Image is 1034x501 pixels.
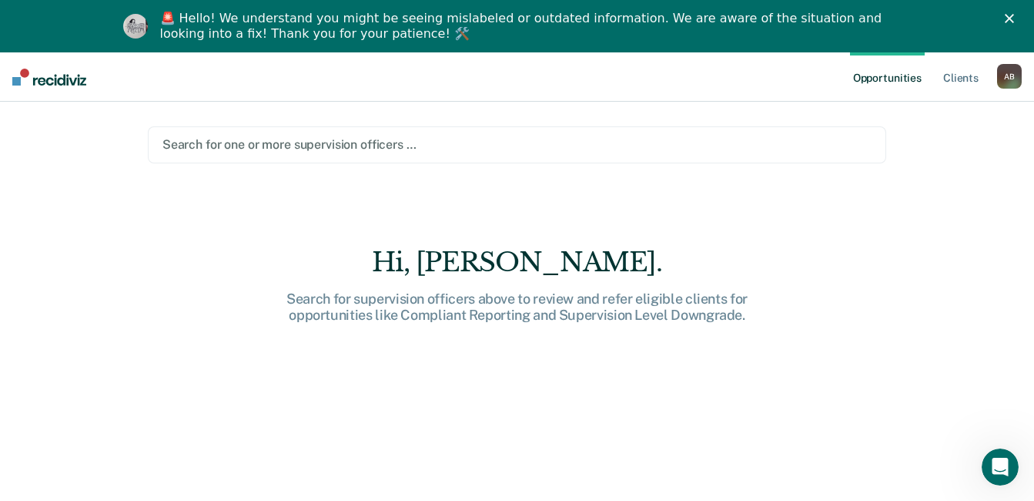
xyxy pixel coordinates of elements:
div: A B [997,64,1022,89]
a: Opportunities [850,52,925,102]
div: Search for supervision officers above to review and refer eligible clients for opportunities like... [271,291,764,324]
div: Close [1005,14,1020,23]
iframe: Intercom live chat [982,449,1019,486]
img: Profile image for Kim [123,14,148,39]
div: 🚨 Hello! We understand you might be seeing mislabeled or outdated information. We are aware of th... [160,11,887,42]
a: Clients [940,52,982,102]
img: Recidiviz [12,69,86,86]
button: AB [997,64,1022,89]
div: Hi, [PERSON_NAME]. [271,247,764,278]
